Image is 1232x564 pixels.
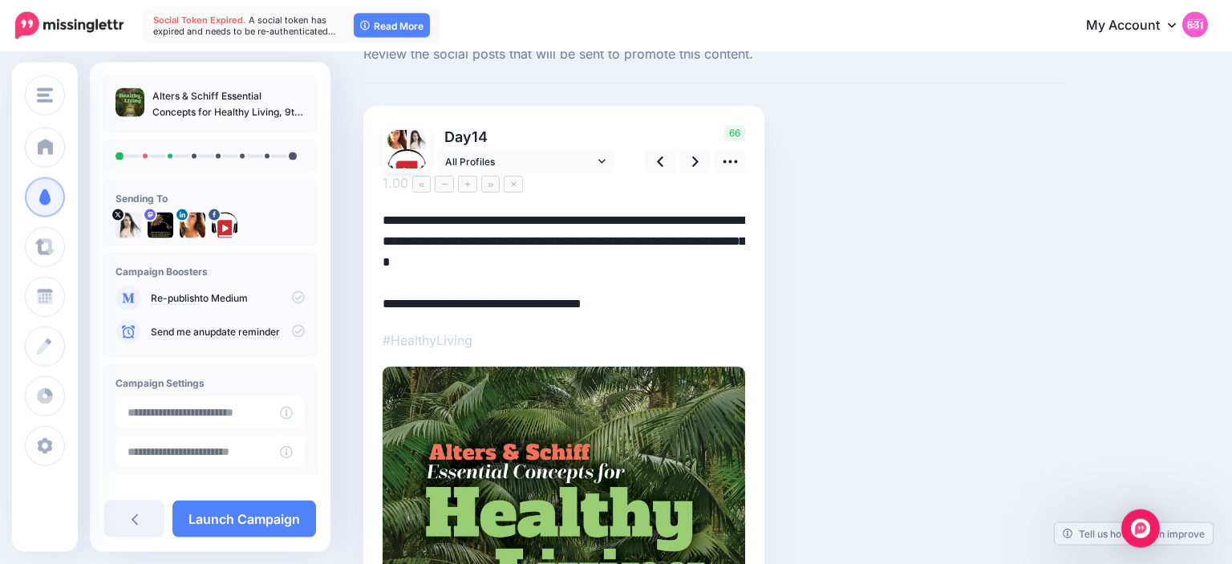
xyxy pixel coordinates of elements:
img: menu.png [37,88,53,103]
h4: Campaign Boosters [115,266,305,278]
img: 802740b3fb02512f-84599.jpg [148,213,173,238]
img: tSvj_Osu-58146.jpg [407,130,426,149]
a: Tell us how we can improve [1055,523,1213,545]
h4: Campaign Settings [115,377,305,389]
span: 14 [472,128,488,145]
img: 307443043_482319977280263_5046162966333289374_n-bsa149661.png [387,149,426,188]
a: All Profiles [437,150,614,173]
img: 307443043_482319977280263_5046162966333289374_n-bsa149661.png [212,213,237,238]
img: 1537218439639-55706.png [180,213,205,238]
a: update reminder [205,326,280,339]
p: Alters & Schiff Essential Concepts for Healthy Living, 9th Edition – PDF eBook [152,88,305,120]
a: Re-publish [151,292,200,305]
img: tSvj_Osu-58146.jpg [115,213,141,238]
a: My Account [1070,6,1208,46]
img: Missinglettr [15,12,124,39]
span: Review the social posts that will be sent to promote this content. [363,44,1064,65]
p: #HealthyLiving [383,330,745,351]
img: ac1860a9474b9389ba9ae9e14ef4d2aa_thumb.jpg [115,88,144,117]
a: Read More [354,14,430,38]
p: Day [437,125,616,148]
div: Open Intercom Messenger [1121,509,1160,548]
span: 66 [724,125,745,141]
span: All Profiles [445,153,594,170]
p: to Medium [151,291,305,306]
span: A social token has expired and needs to be re-authenticated… [153,14,336,37]
span: Social Token Expired. [153,14,246,26]
img: 1537218439639-55706.png [387,130,407,149]
p: Send me an [151,325,305,339]
h4: Sending To [115,193,305,205]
